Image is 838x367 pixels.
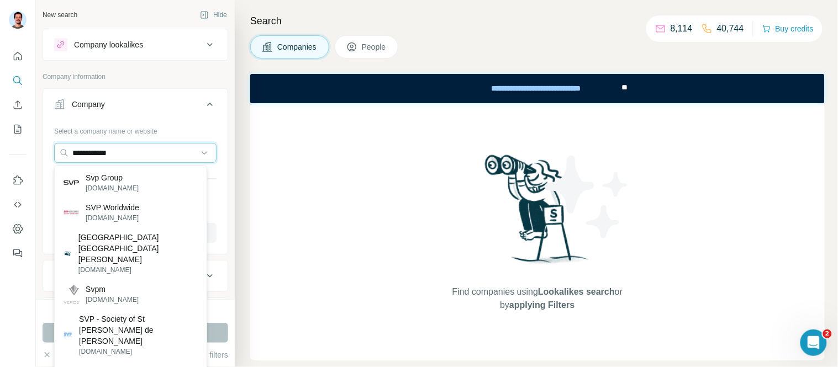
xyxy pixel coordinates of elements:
iframe: Banner [250,74,825,103]
iframe: Intercom live chat [800,329,827,356]
button: Search [9,71,27,91]
button: Quick start [9,46,27,66]
p: SVP Worldwide [86,202,139,213]
img: Svpm [64,285,79,303]
span: Lookalikes search [538,287,615,296]
p: [DOMAIN_NAME] [86,213,139,223]
button: Use Surfe API [9,195,27,215]
button: Company [43,91,228,122]
button: Use Surfe on LinkedIn [9,171,27,190]
img: Surfe Illustration - Woman searching with binoculars [480,152,595,275]
img: Hsvp - Hospital São Vicente de Paulo [64,249,72,258]
div: New search [43,10,77,20]
span: Companies [277,41,318,52]
button: Company lookalikes [43,31,228,58]
span: Find companies using or by [449,285,626,312]
button: My lists [9,119,27,139]
p: [DOMAIN_NAME] [79,347,198,357]
img: Svp Group [64,175,79,190]
p: Company information [43,72,228,82]
div: Select a company name or website [54,122,217,136]
img: Avatar [9,11,27,29]
h4: Search [250,13,825,29]
p: [DOMAIN_NAME] [78,265,198,275]
button: Hide [192,7,235,23]
p: [DOMAIN_NAME] [86,183,139,193]
button: Clear [43,349,74,360]
img: Surfe Illustration - Stars [537,147,637,247]
button: Feedback [9,243,27,263]
p: 40,744 [717,22,744,35]
button: Dashboard [9,219,27,239]
div: Company [72,99,105,110]
button: Enrich CSV [9,95,27,115]
p: [GEOGRAPHIC_DATA] [GEOGRAPHIC_DATA][PERSON_NAME] [78,232,198,265]
span: People [362,41,387,52]
div: Company lookalikes [74,39,143,50]
span: applying Filters [509,300,575,310]
img: SVP - Society of St Vincent de Paul Ireland [64,331,72,339]
p: Svp Group [86,172,139,183]
span: 2 [823,329,832,338]
p: [DOMAIN_NAME] [86,295,139,305]
img: SVP Worldwide [64,205,79,220]
p: SVP - Society of St [PERSON_NAME] de [PERSON_NAME] [79,313,198,347]
button: Industry [43,263,228,289]
p: 8,114 [671,22,693,35]
p: Svpm [86,284,139,295]
button: Buy credits [762,21,814,36]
